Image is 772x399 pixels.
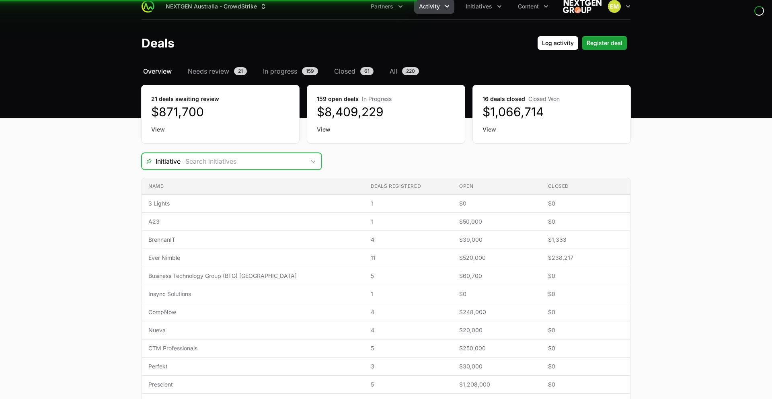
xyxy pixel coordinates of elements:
[148,344,358,352] span: CTM Professionals
[548,362,624,370] span: $0
[142,66,630,76] nav: Deals navigation
[334,66,355,76] span: Closed
[148,218,358,226] span: A23
[459,308,535,316] span: $248,000
[333,66,375,76] a: Closed61
[548,380,624,389] span: $0
[542,178,630,195] th: Closed
[390,66,397,76] span: All
[263,66,297,76] span: In progress
[482,105,621,119] dd: $1,066,714
[143,66,172,76] span: Overview
[537,36,579,50] button: Log activity
[548,236,624,244] span: $1,333
[371,308,446,316] span: 4
[151,125,289,134] a: View
[371,236,446,244] span: 4
[548,199,624,208] span: $0
[548,272,624,280] span: $0
[148,254,358,262] span: Ever Nimble
[186,66,248,76] a: Needs review21
[371,362,446,370] span: 3
[459,326,535,334] span: $20,000
[142,156,181,166] span: Initiative
[371,2,393,10] span: Partners
[371,290,446,298] span: 1
[548,326,624,334] span: $0
[459,199,535,208] span: $0
[548,218,624,226] span: $0
[148,236,358,244] span: BrennanIT
[482,125,621,134] a: View
[459,272,535,280] span: $60,700
[302,67,318,75] span: 159
[142,178,364,195] th: Name
[148,290,358,298] span: Insync Solutions
[542,38,574,48] span: Log activity
[148,199,358,208] span: 3 Lights
[317,95,455,103] dt: 159 open deals
[528,95,560,102] span: Closed Won
[148,326,358,334] span: Nueva
[518,2,539,10] span: Content
[459,380,535,389] span: $1,208,000
[482,95,621,103] dt: 16 deals closed
[148,308,358,316] span: CompNow
[151,105,289,119] dd: $871,700
[371,344,446,352] span: 5
[317,125,455,134] a: View
[548,290,624,298] span: $0
[188,66,229,76] span: Needs review
[466,2,492,10] span: Initiatives
[548,254,624,262] span: $238,217
[537,36,627,50] div: Primary actions
[459,236,535,244] span: $39,000
[587,38,622,48] span: Register deal
[419,2,440,10] span: Activity
[261,66,320,76] a: In progress159
[459,290,535,298] span: $0
[548,344,624,352] span: $0
[459,362,535,370] span: $30,000
[142,36,175,50] h1: Deals
[548,308,624,316] span: $0
[371,199,446,208] span: 1
[151,95,289,103] dt: 21 deals awaiting review
[305,153,321,169] div: Open
[582,36,627,50] button: Register deal
[459,344,535,352] span: $250,000
[362,95,392,102] span: In Progress
[364,178,453,195] th: Deals registered
[459,254,535,262] span: $520,000
[142,66,173,76] a: Overview
[371,218,446,226] span: 1
[360,67,374,75] span: 61
[234,67,247,75] span: 21
[371,254,446,262] span: 11
[181,153,305,169] input: Search initiatives
[371,326,446,334] span: 4
[148,362,358,370] span: Perfekt
[371,272,446,280] span: 5
[148,380,358,389] span: Prescient
[148,272,358,280] span: Business Technology Group (BTG) [GEOGRAPHIC_DATA]
[317,105,455,119] dd: $8,409,229
[371,380,446,389] span: 5
[402,67,419,75] span: 220
[388,66,421,76] a: All220
[459,218,535,226] span: $50,000
[453,178,541,195] th: Open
